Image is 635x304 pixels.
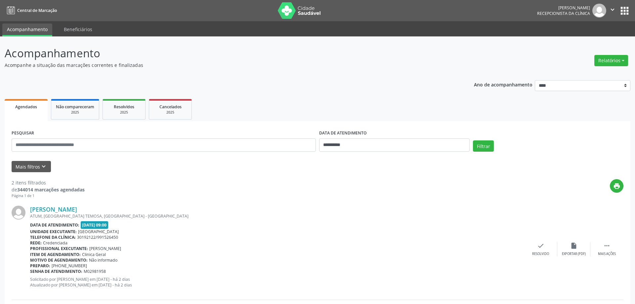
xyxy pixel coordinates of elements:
[154,110,187,115] div: 2025
[532,252,549,256] div: Resolvido
[84,269,106,274] span: M02981958
[17,8,57,13] span: Central de Marcação
[17,186,85,193] strong: 344014 marcações agendadas
[12,186,85,193] div: de
[537,5,590,11] div: [PERSON_NAME]
[473,140,494,152] button: Filtrar
[30,222,79,228] b: Data de atendimento:
[30,234,76,240] b: Telefone da clínica:
[319,128,367,138] label: DATA DE ATENDIMENTO
[159,104,182,110] span: Cancelados
[12,206,25,220] img: img
[537,11,590,16] span: Recepcionista da clínica
[52,263,87,269] span: [PHONE_NUMBER]
[89,246,121,251] span: [PERSON_NAME]
[30,246,88,251] b: Profissional executante:
[30,263,50,269] b: Preparo:
[603,242,611,249] i: 
[78,229,119,234] span: [GEOGRAPHIC_DATA]
[30,277,524,288] p: Solicitado por [PERSON_NAME] em [DATE] - há 2 dias Atualizado por [PERSON_NAME] em [DATE] - há 2 ...
[43,240,67,246] span: Credenciada
[30,252,81,257] b: Item de agendamento:
[2,24,52,36] a: Acompanhamento
[537,242,544,249] i: check
[12,179,85,186] div: 2 itens filtrados
[613,182,620,190] i: print
[114,104,134,110] span: Resolvidos
[562,252,586,256] div: Exportar (PDF)
[30,206,77,213] a: [PERSON_NAME]
[12,161,51,173] button: Mais filtroskeyboard_arrow_down
[609,6,616,13] i: 
[610,179,623,193] button: print
[56,110,94,115] div: 2025
[30,257,88,263] b: Motivo de agendamento:
[5,62,443,69] p: Acompanhe a situação das marcações correntes e finalizadas
[89,257,117,263] span: Não informado
[12,128,34,138] label: PESQUISAR
[606,4,619,18] button: 
[107,110,141,115] div: 2025
[40,163,47,170] i: keyboard_arrow_down
[81,221,108,229] span: [DATE] 09:00
[474,80,532,88] p: Ano de acompanhamento
[30,213,524,219] div: ATUM, [GEOGRAPHIC_DATA] TEMOSA, [GEOGRAPHIC_DATA] - [GEOGRAPHIC_DATA]
[5,5,57,16] a: Central de Marcação
[30,240,42,246] b: Rede:
[592,4,606,18] img: img
[598,252,616,256] div: Mais ações
[12,193,85,199] div: Página 1 de 1
[619,5,630,17] button: apps
[15,104,37,110] span: Agendados
[56,104,94,110] span: Não compareceram
[570,242,577,249] i: insert_drive_file
[59,24,97,35] a: Beneficiários
[594,55,628,66] button: Relatórios
[30,229,77,234] b: Unidade executante:
[5,45,443,62] p: Acompanhamento
[30,269,82,274] b: Senha de atendimento:
[82,252,106,257] span: Clinica Geral
[77,234,118,240] span: 30192122/991526450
